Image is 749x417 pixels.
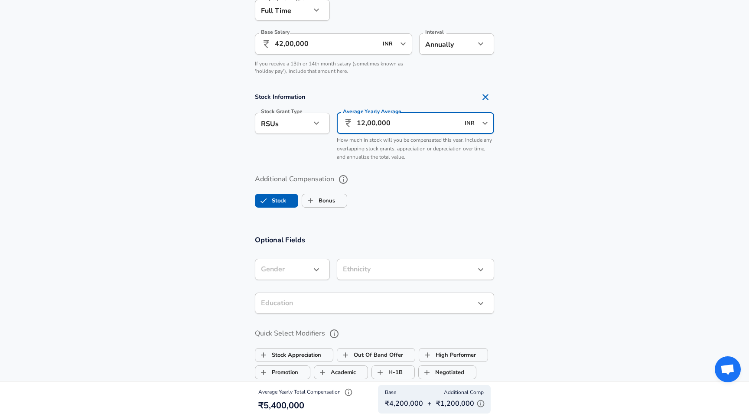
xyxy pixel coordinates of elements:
span: Stock Appreciation [255,347,272,363]
h3: Optional Fields [255,235,494,245]
span: Stock [255,192,272,209]
p: ₹1,200,000 [436,397,487,410]
label: Bonus [302,192,335,209]
input: 40,000 [357,113,459,134]
span: Average Yearly Total Compensation [258,388,355,395]
span: How much in stock will you be compensated this year. Include any overlapping stock grants, apprec... [337,137,492,161]
div: Annually [419,33,475,55]
span: Base [385,388,396,397]
button: Explain Additional Compensation [474,397,487,410]
button: Remove Section [477,88,494,106]
button: StockStock [255,194,298,208]
span: High Performer [419,347,436,363]
button: Stock AppreciationStock Appreciation [255,348,333,362]
button: Open [397,38,409,50]
div: Open chat [715,356,741,382]
button: AcademicAcademic [314,365,368,379]
label: High Performer [419,347,476,363]
span: Additional Comp [444,388,484,397]
button: PromotionPromotion [255,365,310,379]
input: 100,000 [275,33,378,55]
label: Out Of Band Offer [337,347,403,363]
label: Stock Grant Type [261,109,303,114]
span: Academic [314,364,331,381]
div: RSUs [255,113,311,134]
label: Stock Appreciation [255,347,321,363]
label: Average Average [343,109,401,114]
button: NegotiatedNegotiated [418,365,476,379]
button: Out Of Band OfferOut Of Band Offer [337,348,415,362]
input: USD [380,37,397,51]
span: H-1B [372,364,388,381]
span: Promotion [255,364,272,381]
label: H-1B [372,364,403,381]
button: H-1BH-1B [371,365,415,379]
button: Open [479,117,491,129]
label: Base Salary [261,29,290,35]
label: Negotiated [419,364,464,381]
button: help [336,172,351,187]
span: Out Of Band Offer [337,347,354,363]
label: Interval [425,29,444,35]
button: help [327,326,342,341]
p: If you receive a 13th or 14th month salary (sometimes known as 'holiday pay'), include that amoun... [255,60,412,75]
button: BonusBonus [302,194,347,208]
p: ₹4,200,000 [385,398,423,409]
span: Negotiated [419,364,435,381]
label: Additional Compensation [255,172,494,187]
label: Promotion [255,364,298,381]
p: + [427,398,432,409]
span: Bonus [302,192,319,209]
h4: Stock Information [255,88,494,106]
label: Academic [314,364,356,381]
span: Yearly [365,108,380,115]
label: Stock [255,192,286,209]
input: USD [462,117,479,130]
label: Quick Select Modifiers [255,326,494,341]
button: High PerformerHigh Performer [419,348,488,362]
button: Explain Total Compensation [342,386,355,399]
